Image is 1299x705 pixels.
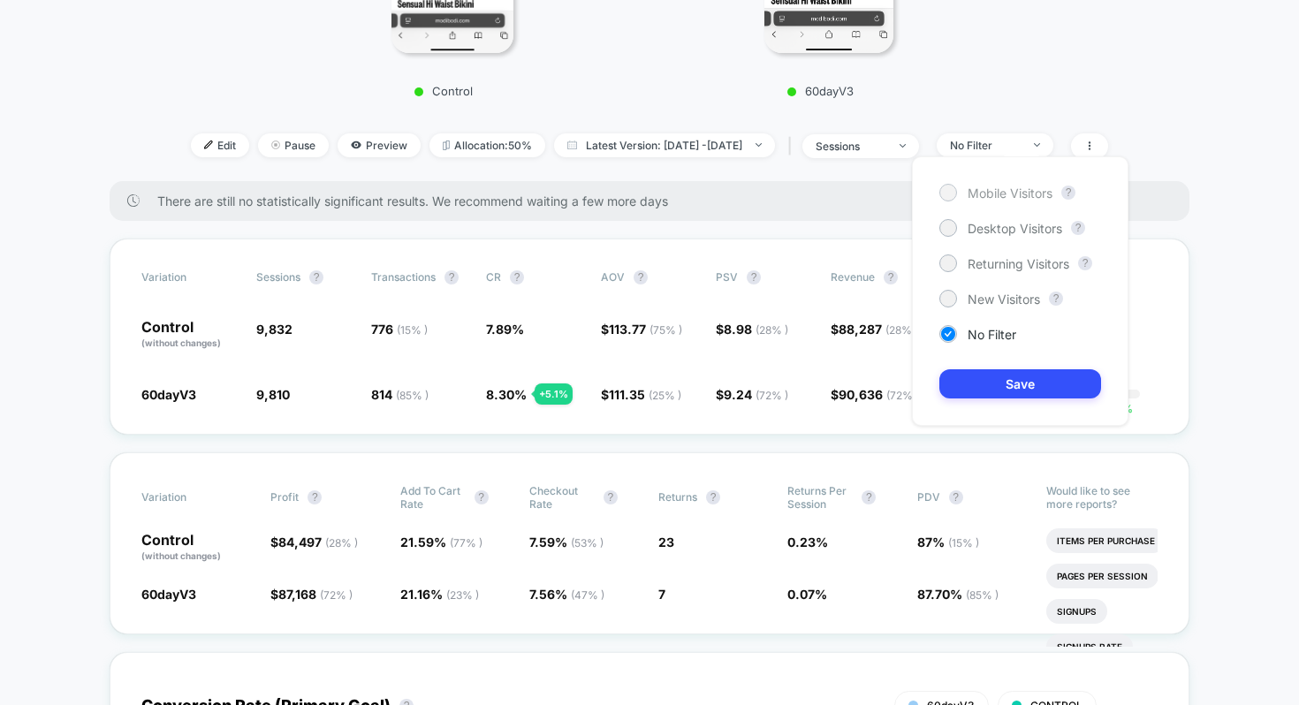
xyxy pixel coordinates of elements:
[529,534,604,550] span: 7.59 %
[308,490,322,504] button: ?
[839,322,918,337] span: 88,287
[601,322,682,337] span: $
[609,387,681,402] span: 111.35
[271,140,280,149] img: end
[917,587,999,602] span: 87.70 %
[400,587,479,602] span: 21.16 %
[450,536,482,550] span: ( 77 % )
[278,534,358,550] span: 84,497
[204,140,213,149] img: edit
[886,389,919,402] span: ( 72 % )
[658,490,697,504] span: Returns
[966,588,999,602] span: ( 85 % )
[917,490,940,504] span: PDV
[289,84,598,98] p: Control
[157,193,1154,208] span: There are still no statistically significant results. We recommend waiting a few more days
[256,270,300,284] span: Sessions
[446,588,479,602] span: ( 23 % )
[256,387,290,402] span: 9,810
[665,84,975,98] p: 60dayV3
[486,322,524,337] span: 7.89 %
[839,387,919,402] span: 90,636
[141,387,196,402] span: 60dayV3
[320,588,353,602] span: ( 72 % )
[1049,292,1063,306] button: ?
[756,143,762,147] img: end
[270,534,358,550] span: $
[141,337,221,348] span: (without changes)
[747,270,761,284] button: ?
[609,322,682,337] span: 113.77
[756,389,788,402] span: ( 72 % )
[649,389,681,402] span: ( 25 % )
[1046,634,1133,659] li: Signups Rate
[270,587,353,602] span: $
[649,323,682,337] span: ( 75 % )
[948,536,979,550] span: ( 15 % )
[475,490,489,504] button: ?
[400,484,466,511] span: Add To Cart Rate
[429,133,545,157] span: Allocation: 50%
[1046,528,1166,553] li: Items Per Purchase
[831,322,918,337] span: $
[604,490,618,504] button: ?
[1046,484,1158,511] p: Would like to see more reports?
[939,369,1101,398] button: Save
[535,383,573,405] div: + 5.1 %
[400,534,482,550] span: 21.59 %
[141,587,196,602] span: 60dayV3
[256,322,292,337] span: 9,832
[510,270,524,284] button: ?
[571,588,604,602] span: ( 47 % )
[601,270,625,284] span: AOV
[658,587,665,602] span: 7
[968,221,1062,236] span: Desktop Visitors
[787,587,827,602] span: 0.07 %
[787,534,828,550] span: 0.23 %
[371,322,428,337] span: 776
[724,322,788,337] span: 8.98
[884,270,898,284] button: ?
[191,133,249,157] span: Edit
[724,387,788,402] span: 9.24
[529,587,604,602] span: 7.56 %
[634,270,648,284] button: ?
[141,533,253,563] p: Control
[1071,221,1085,235] button: ?
[716,270,738,284] span: PSV
[816,140,886,153] div: sessions
[601,387,681,402] span: $
[968,292,1040,307] span: New Visitors
[529,484,595,511] span: Checkout Rate
[862,490,876,504] button: ?
[949,490,963,504] button: ?
[141,320,239,350] p: Control
[338,133,421,157] span: Preview
[486,387,527,402] span: 8.30 %
[396,389,429,402] span: ( 85 % )
[706,490,720,504] button: ?
[554,133,775,157] span: Latest Version: [DATE] - [DATE]
[444,270,459,284] button: ?
[716,322,788,337] span: $
[141,550,221,561] span: (without changes)
[141,270,239,284] span: Variation
[968,327,1016,342] span: No Filter
[371,387,429,402] span: 814
[278,587,353,602] span: 87,168
[831,387,919,402] span: $
[571,536,604,550] span: ( 53 % )
[756,323,788,337] span: ( 28 % )
[1061,186,1075,200] button: ?
[270,490,299,504] span: Profit
[567,140,577,149] img: calendar
[486,270,501,284] span: CR
[968,256,1069,271] span: Returning Visitors
[1078,256,1092,270] button: ?
[1046,564,1158,588] li: Pages Per Session
[258,133,329,157] span: Pause
[371,270,436,284] span: Transactions
[443,140,450,150] img: rebalance
[831,270,875,284] span: Revenue
[885,323,918,337] span: ( 28 % )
